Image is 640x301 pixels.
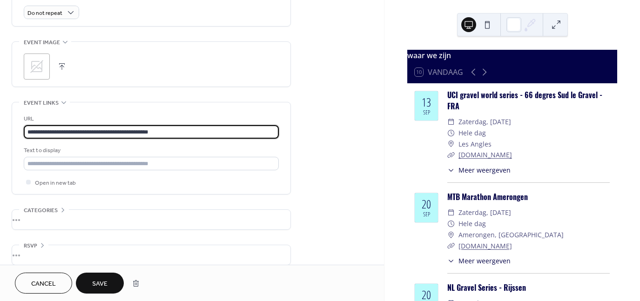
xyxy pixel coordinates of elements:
div: sep [423,110,430,116]
div: ​ [447,139,455,150]
span: Meer weergeven [458,256,511,266]
div: ​ [447,116,455,127]
button: Save [76,273,124,294]
div: URL [24,114,277,124]
div: NL Gravel Series - Rijssen [447,282,610,293]
span: Open in new tab [35,178,76,188]
button: Cancel [15,273,72,294]
span: Amerongen, [GEOGRAPHIC_DATA] [458,229,564,241]
div: waar we zijn [407,50,617,61]
span: Do not repeat [27,8,62,19]
div: ​ [447,229,455,241]
div: sep [423,212,430,218]
div: ​ [447,218,455,229]
a: [DOMAIN_NAME] [458,241,512,250]
span: Hele dag [458,127,486,139]
span: Categories [24,206,58,215]
div: ​ [447,127,455,139]
div: ​ [447,149,455,161]
div: Text to display [24,146,277,155]
a: UCI gravel world series - 66 degres Sud le Gravel - FRA [447,89,602,112]
span: Hele dag [458,218,486,229]
div: ••• [12,210,290,229]
div: ​ [447,241,455,252]
div: ​ [447,256,455,266]
div: ​ [447,207,455,218]
a: MTB Marathon Amerongen [447,191,528,202]
div: 20 [422,198,431,210]
div: ; [24,54,50,80]
div: 20 [422,289,431,301]
button: ​Meer weergeven [447,165,511,175]
div: ••• [12,245,290,265]
span: Save [92,279,108,289]
div: ​ [447,165,455,175]
span: Cancel [31,279,56,289]
span: Event links [24,98,59,108]
span: Les Angles [458,139,492,150]
span: Event image [24,38,60,47]
button: ​Meer weergeven [447,256,511,266]
span: zaterdag, [DATE] [458,207,511,218]
span: RSVP [24,241,37,251]
div: 13 [422,96,431,108]
span: Meer weergeven [458,165,511,175]
span: zaterdag, [DATE] [458,116,511,127]
a: [DOMAIN_NAME] [458,150,512,159]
